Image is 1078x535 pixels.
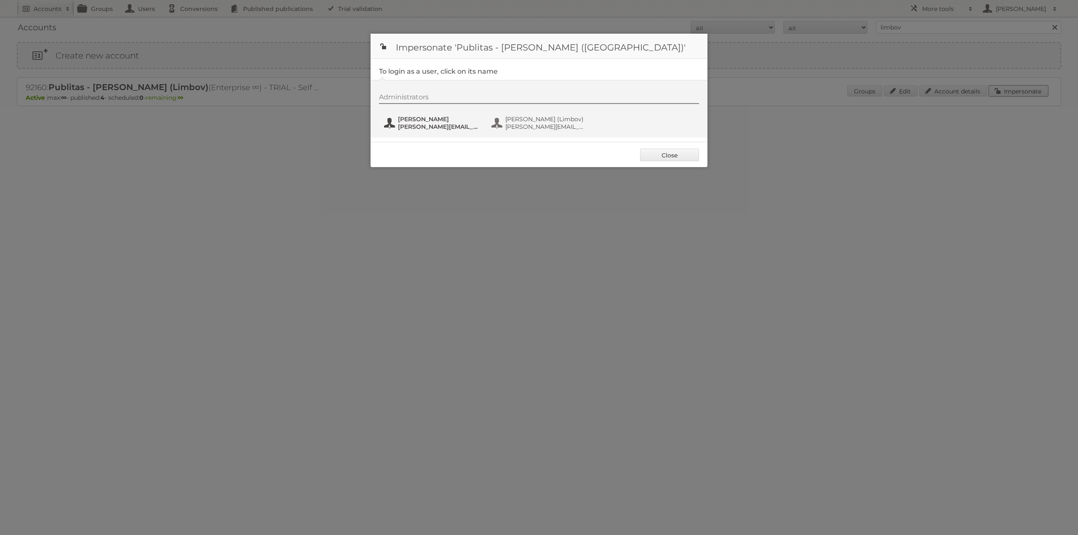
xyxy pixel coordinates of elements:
[505,123,587,130] span: [PERSON_NAME][EMAIL_ADDRESS][DOMAIN_NAME]
[379,93,699,104] div: Administrators
[398,123,480,130] span: [PERSON_NAME][EMAIL_ADDRESS][DOMAIN_NAME]
[491,114,590,131] button: [PERSON_NAME] (Limbov) [PERSON_NAME][EMAIL_ADDRESS][DOMAIN_NAME]
[371,34,707,59] h1: Impersonate 'Publitas - [PERSON_NAME] ([GEOGRAPHIC_DATA])'
[640,149,699,161] a: Close
[379,67,498,75] legend: To login as a user, click on its name
[398,115,480,123] span: [PERSON_NAME]
[505,115,587,123] span: [PERSON_NAME] (Limbov)
[383,114,482,131] button: [PERSON_NAME] [PERSON_NAME][EMAIL_ADDRESS][DOMAIN_NAME]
